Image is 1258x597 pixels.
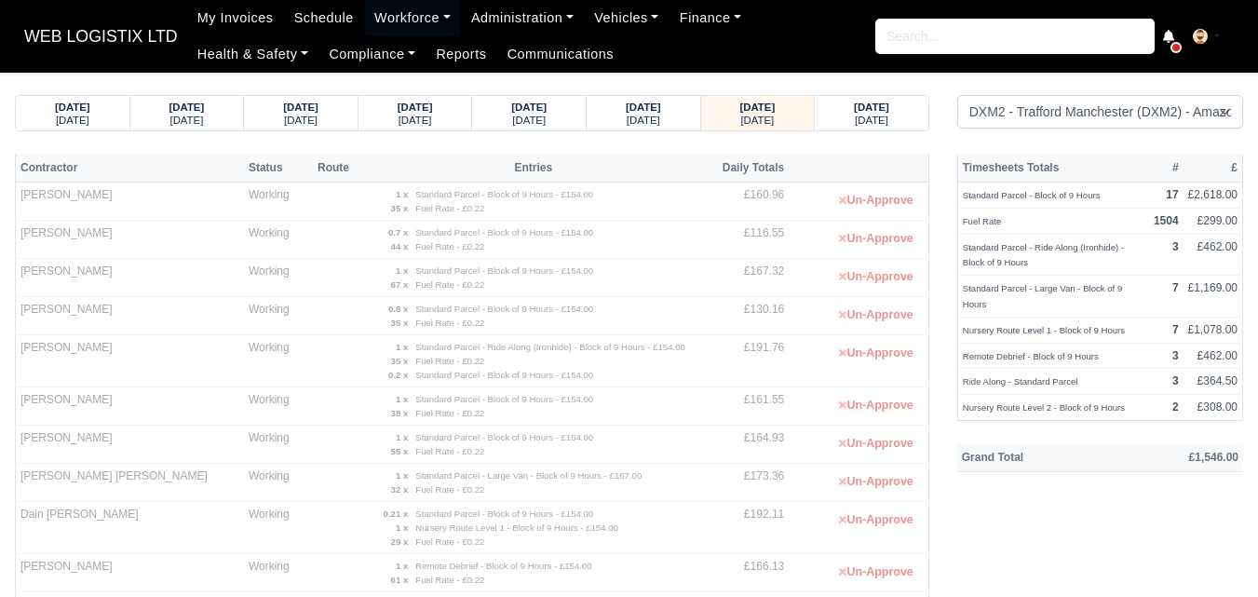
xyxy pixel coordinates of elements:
td: £167.32 [707,259,790,297]
small: Nursery Route Level 1 - Block of 9 Hours - £154.00 [415,522,618,533]
td: [PERSON_NAME] [PERSON_NAME] [16,464,244,502]
td: Working [244,221,313,259]
strong: 0.21 x [384,509,409,519]
td: [PERSON_NAME] [16,426,244,464]
td: [PERSON_NAME] [16,259,244,297]
strong: 67 x [391,279,409,290]
small: [DATE] [56,115,89,126]
strong: [DATE] [55,102,90,113]
small: Standard Parcel - Block of 9 Hours - £154.00 [415,432,593,442]
td: [PERSON_NAME] [16,221,244,259]
strong: 32 x [391,484,409,495]
a: Communications [497,36,625,73]
th: £1,546.00 [1114,444,1243,472]
strong: [DATE] [511,102,547,113]
small: Standard Parcel - Block of 9 Hours - £154.00 [415,265,593,276]
td: Working [244,297,313,335]
td: £2,618.00 [1184,183,1243,209]
th: Daily Totals [707,154,790,182]
strong: 55 x [391,446,409,456]
td: £191.76 [707,335,790,387]
small: Nursery Route Level 2 - Block of 9 Hours [963,402,1125,413]
td: Working [244,335,313,387]
small: Nursery Route Level 1 - Block of 9 Hours [963,325,1125,335]
button: Un-Approve [829,392,923,419]
td: £166.13 [707,554,790,592]
small: Standard Parcel - Block of 9 Hours - £154.00 [415,370,593,380]
strong: [DATE] [854,102,889,113]
td: £462.00 [1184,343,1243,369]
small: Standard Parcel - Large Van - Block of 9 Hours - £167.00 [415,470,642,481]
td: £164.93 [707,426,790,464]
strong: 1504 [1154,214,1179,227]
td: [PERSON_NAME] [16,554,244,592]
strong: 1 x [396,189,408,199]
strong: [DATE] [740,102,776,113]
small: Fuel Rate - £0.22 [415,241,484,251]
strong: 38 x [391,408,409,418]
small: Standard Parcel - Block of 9 Hours - £154.00 [415,189,593,199]
td: Working [244,502,313,554]
td: Working [244,259,313,297]
td: £364.50 [1184,369,1243,395]
th: # [1149,154,1184,182]
small: Standard Parcel - Ride Along (Ironhide) - Block of 9 Hours - £154.00 [415,342,685,352]
a: Health & Safety [187,36,319,73]
th: Route [313,154,360,182]
strong: 1 x [396,394,408,404]
small: Fuel Rate - £0.22 [415,318,484,328]
td: £116.55 [707,221,790,259]
td: Working [244,426,313,464]
strong: 61 x [391,575,409,585]
button: Un-Approve [829,468,923,495]
small: Fuel Rate [963,216,1002,226]
a: WEB LOGISTIX LTD [15,19,187,55]
td: £161.55 [707,387,790,426]
td: £130.16 [707,297,790,335]
input: Search... [875,19,1155,54]
td: [PERSON_NAME] [16,297,244,335]
a: Compliance [318,36,426,73]
td: £308.00 [1184,395,1243,421]
strong: 0.8 x [388,304,408,314]
td: Dain [PERSON_NAME] [16,502,244,554]
strong: 1 x [396,432,408,442]
button: Un-Approve [829,340,923,367]
th: Grand Total [957,444,1114,472]
strong: [DATE] [398,102,433,113]
td: [PERSON_NAME] [16,183,244,221]
small: Fuel Rate - £0.22 [415,446,484,456]
td: £462.00 [1184,234,1243,276]
small: Standard Parcel - Large Van - Block of 9 Hours [963,283,1123,309]
small: Standard Parcel - Block of 9 Hours - £154.00 [415,509,593,519]
button: Un-Approve [829,264,923,291]
strong: 7 [1172,323,1179,336]
td: Working [244,554,313,592]
td: £160.96 [707,183,790,221]
small: Standard Parcel - Block of 9 Hours [963,190,1101,200]
td: £1,169.00 [1184,276,1243,318]
td: [PERSON_NAME] [16,335,244,387]
strong: 35 x [391,356,409,366]
td: £1,078.00 [1184,317,1243,343]
td: [PERSON_NAME] [16,387,244,426]
strong: 3 [1172,349,1179,362]
td: £173.36 [707,464,790,502]
th: Entries [360,154,707,182]
small: [DATE] [855,115,888,126]
td: £299.00 [1184,208,1243,234]
strong: 3 [1172,240,1179,253]
small: Fuel Rate - £0.22 [415,356,484,366]
td: Working [244,464,313,502]
strong: 29 x [391,536,409,547]
th: Contractor [16,154,244,182]
strong: 0.7 x [388,227,408,237]
small: Remote Debrief - Block of 9 Hours - £154.00 [415,561,591,571]
strong: 35 x [391,203,409,213]
th: £ [1184,154,1243,182]
small: Remote Debrief - Block of 9 Hours [963,351,1099,361]
strong: 1 x [396,470,408,481]
small: Standard Parcel - Block of 9 Hours - £154.00 [415,227,593,237]
iframe: Chat Widget [1165,508,1258,597]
